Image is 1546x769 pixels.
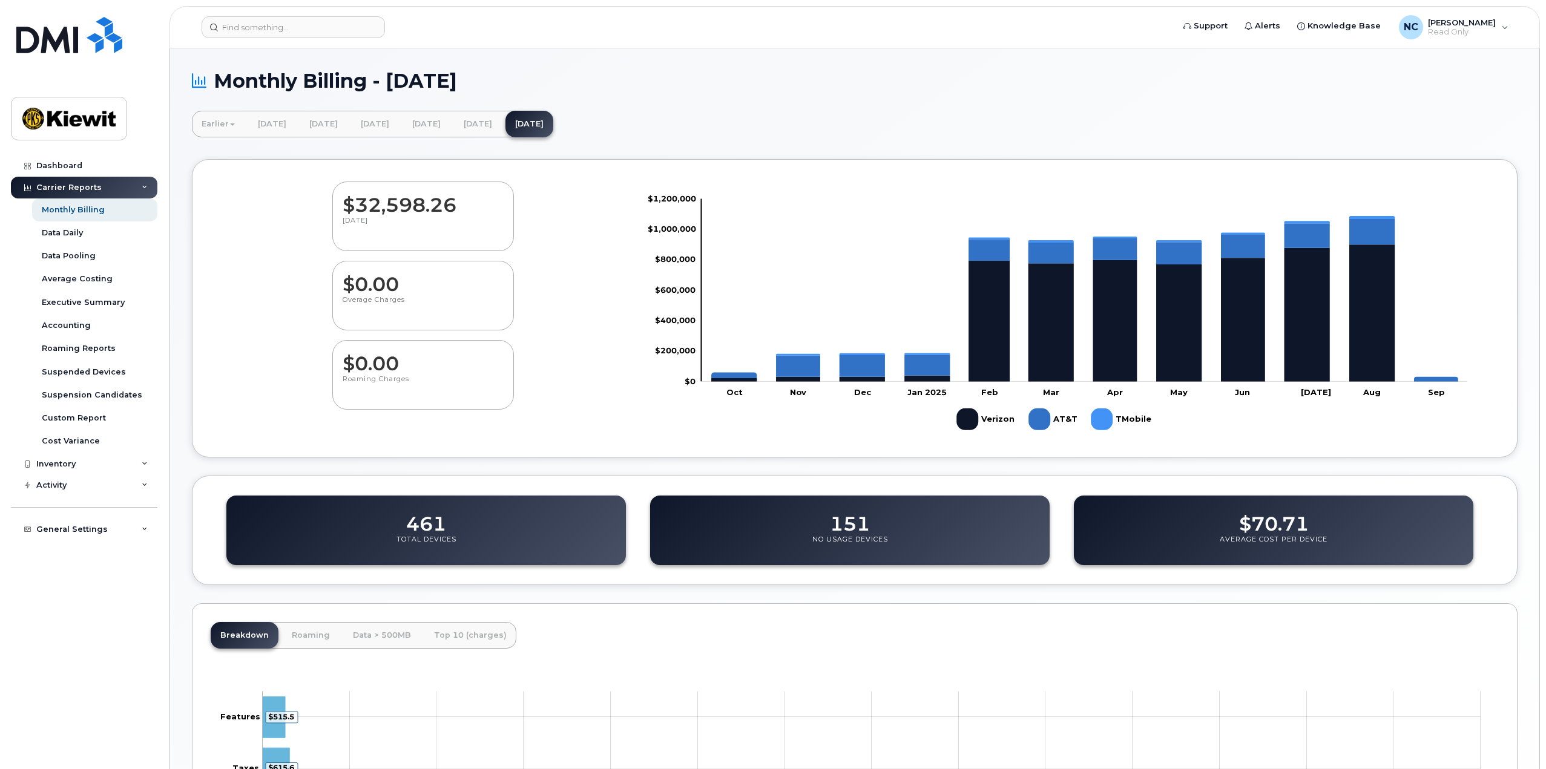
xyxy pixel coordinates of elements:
a: [DATE] [351,111,399,137]
tspan: $400,000 [655,315,696,325]
tspan: $800,000 [655,254,696,264]
tspan: Jun [1235,387,1251,396]
a: Data > 500MB [343,622,421,649]
g: Verizon [956,404,1016,435]
p: Overage Charges [343,295,504,317]
p: Average Cost Per Device [1220,535,1327,557]
a: [DATE] [505,111,553,137]
tspan: Nov [789,387,806,396]
p: [DATE] [343,216,504,238]
g: Chart [648,193,1468,434]
dd: $70.71 [1239,501,1309,535]
a: [DATE] [300,111,347,137]
g: AT&T [1028,404,1079,435]
a: Top 10 (charges) [424,622,516,649]
h1: Monthly Billing - [DATE] [192,70,1518,91]
a: [DATE] [454,111,502,137]
tspan: Aug [1363,387,1381,396]
p: Roaming Charges [343,375,504,396]
tspan: $600,000 [655,284,696,294]
a: [DATE] [403,111,450,137]
tspan: Oct [726,387,743,396]
tspan: Mar [1043,387,1059,396]
tspan: Dec [854,387,872,396]
dd: $0.00 [343,341,504,375]
dd: $32,598.26 [343,182,504,216]
tspan: Jan 2025 [907,387,947,396]
g: Legend [956,404,1153,435]
dd: 461 [406,501,446,535]
dd: 151 [830,501,870,535]
tspan: $200,000 [655,345,696,355]
tspan: $1,200,000 [648,193,696,203]
tspan: $0 [685,376,696,385]
tspan: Feb [981,387,998,396]
tspan: Apr [1107,387,1123,396]
tspan: Sep [1429,387,1446,396]
dd: $0.00 [343,261,504,295]
a: Breakdown [211,622,278,649]
a: Earlier [192,111,245,137]
p: Total Devices [396,535,456,557]
tspan: May [1170,387,1188,396]
tspan: $515.5 [268,712,294,721]
g: TMobile [1091,404,1153,435]
a: Roaming [282,622,340,649]
tspan: [DATE] [1301,387,1331,396]
p: No Usage Devices [812,535,888,557]
tspan: $1,000,000 [648,224,696,234]
a: [DATE] [248,111,296,137]
tspan: Features [220,712,260,721]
